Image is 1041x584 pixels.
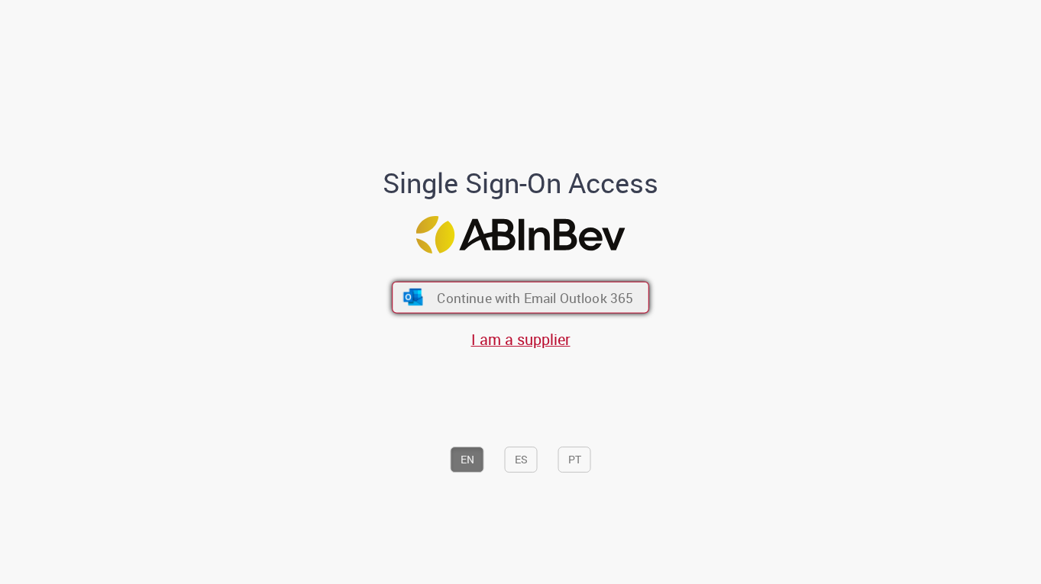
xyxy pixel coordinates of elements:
button: EN [451,447,484,473]
button: ES [505,447,538,473]
button: PT [558,447,591,473]
img: Logo ABInBev [416,216,626,253]
h1: Single Sign-On Access [309,168,732,198]
button: ícone Azure/Microsoft 360 Continue with Email Outlook 365 [392,281,649,313]
img: ícone Azure/Microsoft 360 [402,289,424,305]
span: Continue with Email Outlook 365 [437,289,633,306]
a: I am a supplier [471,329,571,350]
